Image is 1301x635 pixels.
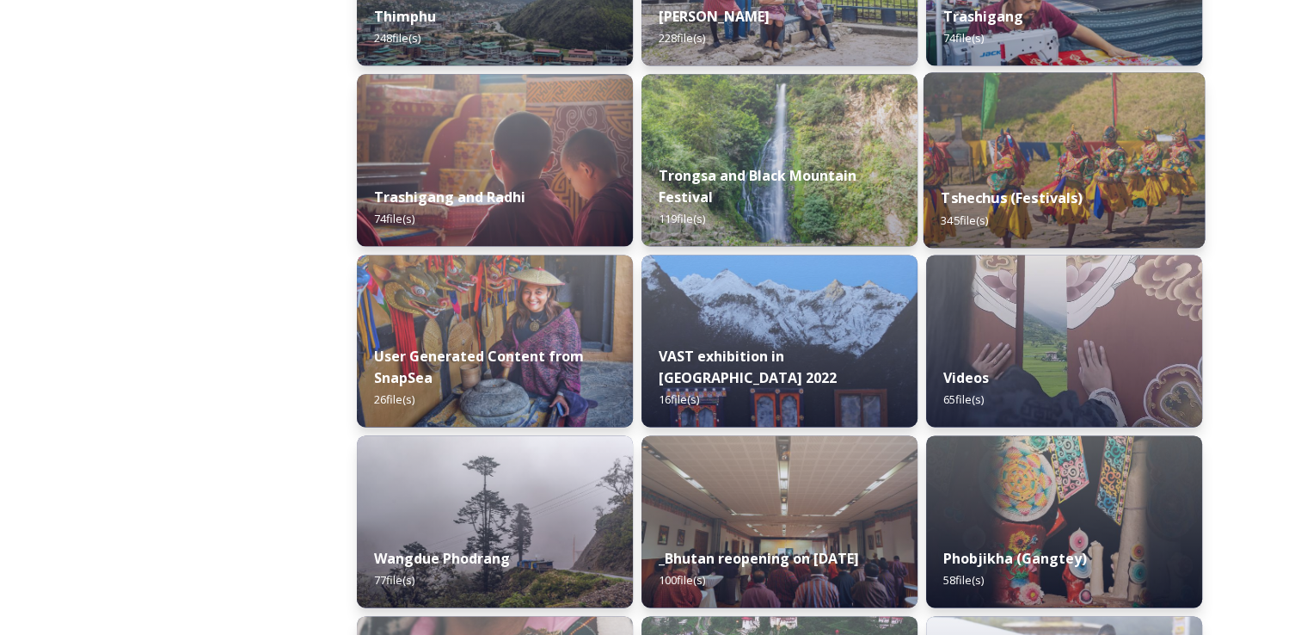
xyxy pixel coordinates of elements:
strong: Trashigang and Radhi [374,188,525,207]
strong: User Generated Content from SnapSea [374,347,584,387]
img: Dechenphu%2520Festival14.jpg [924,72,1205,248]
span: 100 file(s) [659,572,705,588]
img: 0FDA4458-C9AB-4E2F-82A6-9DC136F7AE71.jpeg [357,255,633,427]
span: 248 file(s) [374,30,420,46]
img: 2022-10-01%252018.12.56.jpg [641,74,917,246]
img: DSC00319.jpg [641,435,917,607]
span: 74 file(s) [374,211,414,226]
strong: Wangdue Phodrang [374,549,510,568]
strong: Thimphu [374,7,436,26]
span: 119 file(s) [659,211,705,226]
strong: Trashigang [943,7,1023,26]
span: 77 file(s) [374,572,414,588]
span: 74 file(s) [943,30,984,46]
img: 2022-10-01%252016.15.46.jpg [357,435,633,607]
img: Trashigang%2520and%2520Rangjung%2520060723%2520by%2520Amp%2520Sripimanwat-32.jpg [357,74,633,246]
img: Textile.jpg [926,255,1202,427]
span: 26 file(s) [374,391,414,407]
span: 16 file(s) [659,391,699,407]
span: 58 file(s) [943,572,984,588]
strong: [PERSON_NAME] [659,7,770,26]
span: 345 file(s) [941,212,988,227]
img: VAST%2520Bhutan%2520art%2520exhibition%2520in%2520Brussels3.jpg [641,255,917,427]
strong: Tshechus (Festivals) [941,188,1083,207]
img: Phobjika%2520by%2520Matt%2520Dutile2.jpg [926,435,1202,607]
strong: Trongsa and Black Mountain Festival [659,166,856,207]
span: 228 file(s) [659,30,705,46]
strong: Phobjikha (Gangtey) [943,549,1087,568]
strong: _Bhutan reopening on [DATE] [659,549,859,568]
span: 65 file(s) [943,391,984,407]
strong: VAST exhibition in [GEOGRAPHIC_DATA] 2022 [659,347,837,387]
strong: Videos [943,368,989,387]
